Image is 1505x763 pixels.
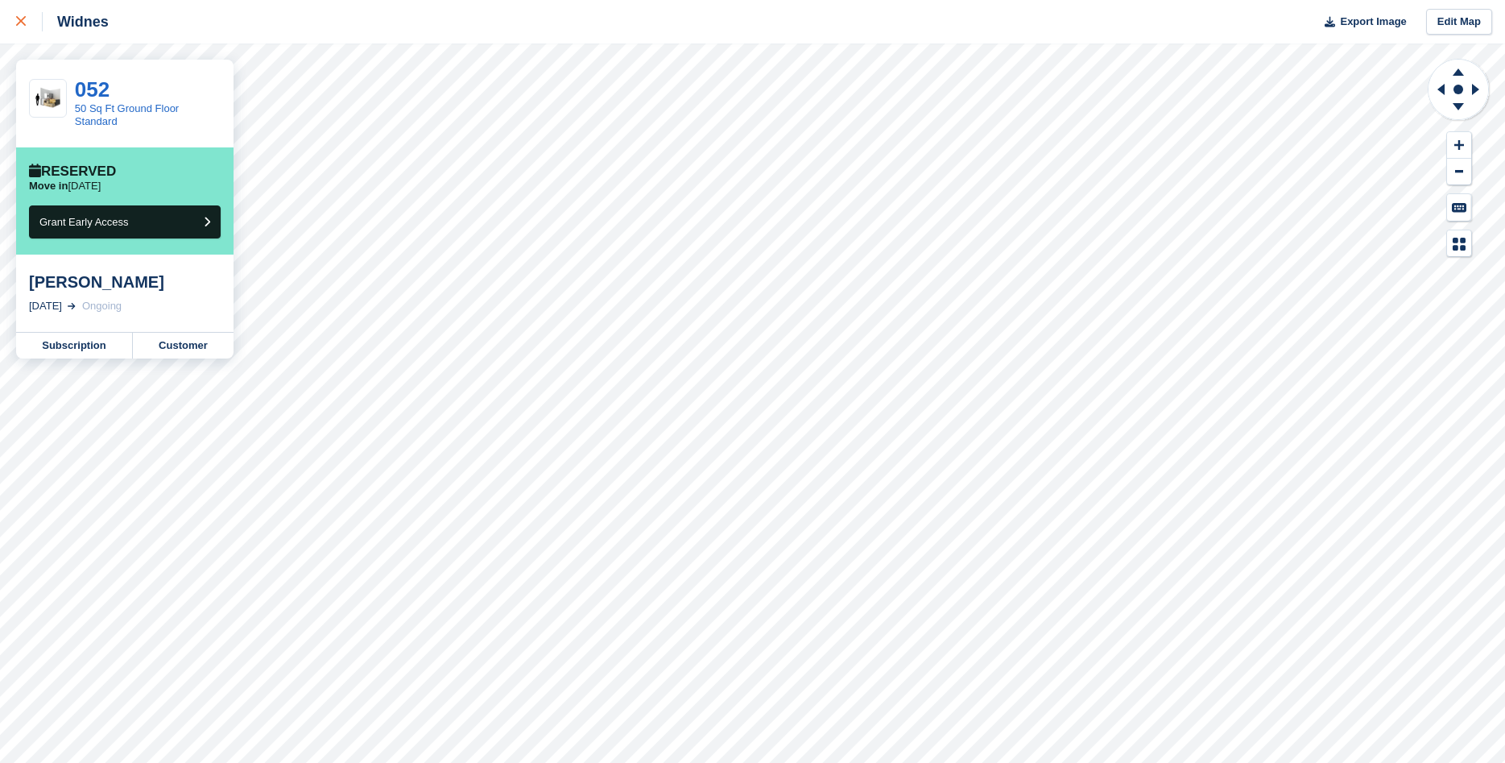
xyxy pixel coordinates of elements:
[29,272,221,292] div: [PERSON_NAME]
[1447,132,1471,159] button: Zoom In
[1315,9,1407,35] button: Export Image
[68,303,76,309] img: arrow-right-light-icn-cde0832a797a2874e46488d9cf13f60e5c3a73dbe684e267c42b8395dfbc2abf.svg
[43,12,109,31] div: Widnes
[29,180,101,193] p: [DATE]
[29,298,62,314] div: [DATE]
[1447,230,1471,257] button: Map Legend
[1447,159,1471,185] button: Zoom Out
[16,333,133,359] a: Subscription
[1340,14,1406,30] span: Export Image
[75,77,110,102] a: 052
[82,298,122,314] div: Ongoing
[30,85,66,112] img: 50gfs.jpg
[75,102,179,127] a: 50 Sq Ft Ground Floor Standard
[1447,194,1471,221] button: Keyboard Shortcuts
[29,205,221,238] button: Grant Early Access
[39,216,129,228] span: Grant Early Access
[133,333,234,359] a: Customer
[29,164,116,180] div: Reserved
[29,180,68,192] span: Move in
[1426,9,1492,35] a: Edit Map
